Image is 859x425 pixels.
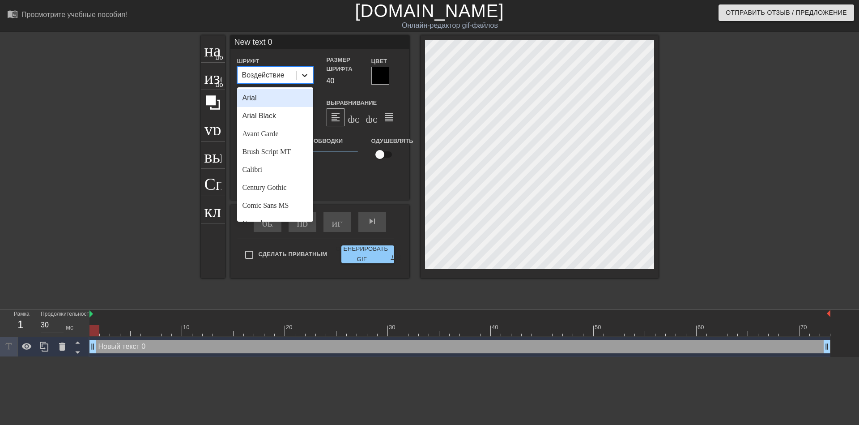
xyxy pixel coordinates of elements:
[41,311,92,317] ya-tr-span: Продолжительность
[204,67,298,84] ya-tr-span: изображение
[355,1,504,21] a: [DOMAIN_NAME]
[204,146,456,163] ya-tr-span: выбор_размера_фото_большой
[242,71,285,79] ya-tr-span: Воздействие
[492,323,500,332] div: 40
[216,79,267,87] ya-tr-span: добавить_круг
[237,179,313,197] div: Century Gothic
[332,216,395,227] ya-tr-span: играй_арроу
[348,112,521,123] ya-tr-span: формат_align_center
[237,143,313,161] div: Brush Script MT
[204,118,258,135] ya-tr-span: урожай
[237,125,313,143] div: Avant Garde
[183,323,191,332] div: 10
[371,58,387,64] ya-tr-span: Цвет
[14,311,30,317] ya-tr-span: Рамка
[204,200,285,217] ya-tr-span: клавиатура
[7,9,72,19] ya-tr-span: menu_book_бук меню
[719,4,854,21] button: Отправить Отзыв / Предложение
[389,323,397,332] div: 30
[697,323,706,332] div: 60
[366,112,528,123] ya-tr-span: формат_align_right
[237,58,259,64] ya-tr-span: Шрифт
[237,107,313,125] div: Arial Black
[237,197,313,215] div: Comic Sans MS
[371,137,413,144] ya-tr-span: Одушевлять
[800,323,808,332] div: 70
[726,7,847,18] ya-tr-span: Отправить Отзыв / Предложение
[330,112,495,123] ya-tr-span: format_align_left формат_align_left
[66,324,73,331] ya-tr-span: мс
[327,56,353,72] ya-tr-span: Размер шрифта
[237,89,313,107] div: Arial
[827,310,830,317] img: bound-end.png
[21,11,127,18] ya-tr-span: Просмотрите учебные пособия!
[336,244,388,265] ya-tr-span: Сгенерировать GIF
[14,317,27,333] div: 1
[595,323,603,332] div: 50
[204,173,264,190] ya-tr-span: Справка
[384,112,581,123] ya-tr-span: format_align_justify формат_align_justify
[286,323,294,332] div: 20
[402,21,498,29] ya-tr-span: Онлайн-редактор gif-файлов
[341,245,394,263] button: Сгенерировать GIF
[216,52,267,60] ya-tr-span: добавить_круг
[259,251,327,258] ya-tr-span: Сделать Приватным
[391,249,465,260] ya-tr-span: двойная стрелка
[204,39,269,56] ya-tr-span: название
[367,216,495,227] ya-tr-span: skip_next - пропустить следующий
[237,161,313,179] div: Calibri
[7,9,127,22] a: Просмотрите учебные пособия!
[327,99,377,106] ya-tr-span: Выравнивание
[237,215,313,232] div: Consolas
